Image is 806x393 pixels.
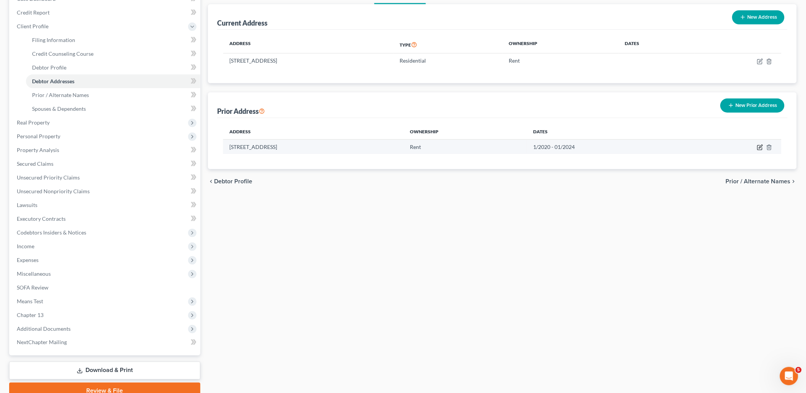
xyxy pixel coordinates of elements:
button: New Address [732,10,785,24]
td: Rent [404,139,527,154]
span: Lawsuits [17,202,37,208]
span: Secured Claims [17,160,53,167]
i: chevron_left [208,178,214,184]
span: NextChapter Mailing [17,339,67,346]
button: chevron_left Debtor Profile [208,178,252,184]
i: chevron_right [791,178,797,184]
span: Credit Report [17,9,50,16]
span: Client Profile [17,23,48,29]
a: Secured Claims [11,157,200,171]
span: Prior / Alternate Names [32,92,89,98]
span: SOFA Review [17,284,48,291]
a: NextChapter Mailing [11,336,200,349]
span: Unsecured Priority Claims [17,174,80,181]
a: Unsecured Priority Claims [11,171,200,184]
span: Real Property [17,119,50,126]
span: Miscellaneous [17,270,51,277]
a: Unsecured Nonpriority Claims [11,184,200,198]
th: Dates [619,36,695,53]
span: Means Test [17,298,43,304]
span: Income [17,243,34,249]
td: 1/2020 - 01/2024 [527,139,689,154]
button: Prior / Alternate Names chevron_right [726,178,797,184]
span: Debtor Profile [214,178,252,184]
span: Chapter 13 [17,312,44,318]
span: Credit Counseling Course [32,50,93,57]
a: Download & Print [9,362,200,380]
div: Current Address [217,18,268,27]
iframe: Intercom live chat [780,367,798,385]
a: Executory Contracts [11,212,200,226]
th: Ownership [404,124,527,139]
span: Spouses & Dependents [32,105,86,112]
button: New Prior Address [721,99,785,113]
span: Codebtors Insiders & Notices [17,229,86,236]
td: Residential [393,53,503,68]
a: Prior / Alternate Names [26,88,200,102]
span: Personal Property [17,133,60,139]
span: Debtor Profile [32,64,66,71]
div: Prior Address [217,107,265,116]
span: Debtor Addresses [32,78,74,84]
a: Lawsuits [11,198,200,212]
span: Property Analysis [17,147,59,153]
a: SOFA Review [11,281,200,294]
span: Expenses [17,257,39,263]
a: Credit Counseling Course [26,47,200,61]
a: Credit Report [11,6,200,19]
span: Filing Information [32,37,75,43]
th: Ownership [503,36,619,53]
th: Dates [527,124,689,139]
td: [STREET_ADDRESS] [223,139,404,154]
span: 5 [796,367,802,373]
span: Prior / Alternate Names [726,178,791,184]
span: Executory Contracts [17,215,66,222]
a: Spouses & Dependents [26,102,200,116]
a: Filing Information [26,33,200,47]
td: Rent [503,53,619,68]
a: Property Analysis [11,143,200,157]
a: Debtor Profile [26,61,200,74]
span: Unsecured Nonpriority Claims [17,188,90,194]
th: Type [393,36,503,53]
th: Address [223,124,404,139]
span: Additional Documents [17,325,71,332]
th: Address [223,36,393,53]
a: Debtor Addresses [26,74,200,88]
td: [STREET_ADDRESS] [223,53,393,68]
